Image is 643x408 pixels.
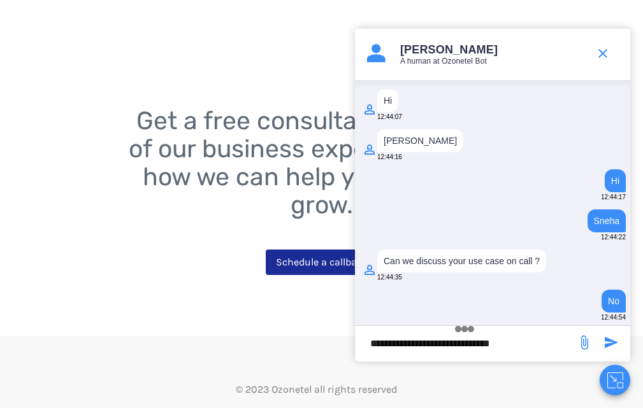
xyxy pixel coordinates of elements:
span: 12:44:16 [377,153,402,160]
p: A human at Ozonetel Bot [400,57,583,65]
span: 12:44:07 [377,113,402,120]
div: Hi [611,176,619,186]
span: send message [572,330,597,355]
span: 12:44:22 [601,234,626,241]
div: new-msg-input [361,332,570,355]
span: © 2023 Ozonetel all rights reserved [236,383,397,395]
span: 12:44:17 [601,193,626,200]
div: No [608,296,619,306]
span: 12:44:54 [601,314,626,321]
button: Close chat [600,365,630,395]
span: 12:44:35 [377,274,402,281]
div: Hi [384,95,392,106]
span: Schedule a callback [276,256,368,268]
span: Get a free consultation with one of our business experts and learn how we can help your business ... [129,106,521,220]
span: send message [598,330,624,355]
span: end chat or minimize [590,41,616,66]
div: Sneha [594,216,619,226]
a: Schedule a callback [266,250,378,275]
div: [PERSON_NAME] [384,136,457,146]
div: Can we discuss your use case on call ? [384,256,540,266]
p: [PERSON_NAME] [400,43,583,57]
